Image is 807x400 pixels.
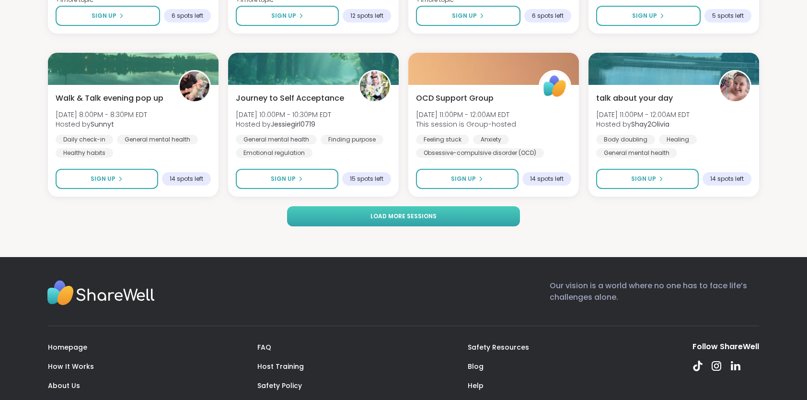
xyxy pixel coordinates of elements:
div: Healing [659,135,697,144]
span: [DATE] 8:00PM - 8:30PM EDT [56,110,147,119]
div: Finding purpose [321,135,383,144]
span: Sign Up [631,175,656,183]
a: How It Works [48,362,94,371]
button: Sign Up [596,169,699,189]
span: 15 spots left [350,175,383,183]
a: About Us [48,381,80,390]
div: Feeling stuck [416,135,469,144]
span: 14 spots left [170,175,203,183]
a: Help [468,381,484,390]
button: Load more sessions [287,206,520,226]
span: [DATE] 11:00PM - 12:00AM EDT [596,110,690,119]
div: Follow ShareWell [692,341,759,352]
div: Anxiety [473,135,509,144]
span: Sign Up [91,175,115,183]
div: Obsessive-compulsive disorder (OCD) [416,148,544,158]
div: Emotional regulation [236,148,312,158]
span: 6 spots left [532,12,564,20]
span: Load more sessions [370,212,437,221]
div: General mental health [236,135,317,144]
div: Body doubling [596,135,655,144]
button: Sign Up [236,6,339,26]
a: Host Training [257,362,304,371]
a: Blog [468,362,484,371]
button: Sign Up [416,169,519,189]
img: Sunnyt [180,71,209,101]
span: Walk & Talk evening pop up [56,93,163,104]
div: General mental health [117,135,198,144]
span: Hosted by [236,119,331,129]
span: Sign Up [451,175,476,183]
span: Sign Up [271,12,296,20]
img: Jessiegirl0719 [360,71,390,101]
span: OCD Support Group [416,93,494,104]
span: 14 spots left [710,175,744,183]
span: [DATE] 11:00PM - 12:00AM EDT [416,110,516,119]
div: General mental health [596,148,677,158]
span: [DATE] 10:00PM - 10:30PM EDT [236,110,331,119]
span: 5 spots left [712,12,744,20]
span: 14 spots left [530,175,564,183]
span: Sign Up [271,175,296,183]
span: Hosted by [596,119,690,129]
div: Daily check-in [56,135,113,144]
button: Sign Up [56,6,160,26]
span: Hosted by [56,119,147,129]
a: Safety Policy [257,381,302,390]
button: Sign Up [56,169,158,189]
button: Sign Up [416,6,520,26]
a: Homepage [48,342,87,352]
a: Safety Resources [468,342,529,352]
span: 12 spots left [350,12,383,20]
button: Sign Up [596,6,701,26]
span: Sign Up [92,12,116,20]
span: talk about your day [596,93,673,104]
p: Our vision is a world where no one has to face life’s challenges alone. [550,280,759,310]
span: Sign Up [632,12,657,20]
img: Sharewell [47,280,155,308]
span: 6 spots left [172,12,203,20]
img: ShareWell [540,71,570,101]
span: This session is Group-hosted [416,119,516,129]
span: Journey to Self Acceptance [236,93,344,104]
b: Sunnyt [91,119,114,129]
b: Shay2Olivia [631,119,669,129]
div: Healthy habits [56,148,113,158]
img: Shay2Olivia [720,71,750,101]
a: FAQ [257,342,271,352]
span: Sign Up [452,12,477,20]
b: Jessiegirl0719 [271,119,315,129]
button: Sign Up [236,169,338,189]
